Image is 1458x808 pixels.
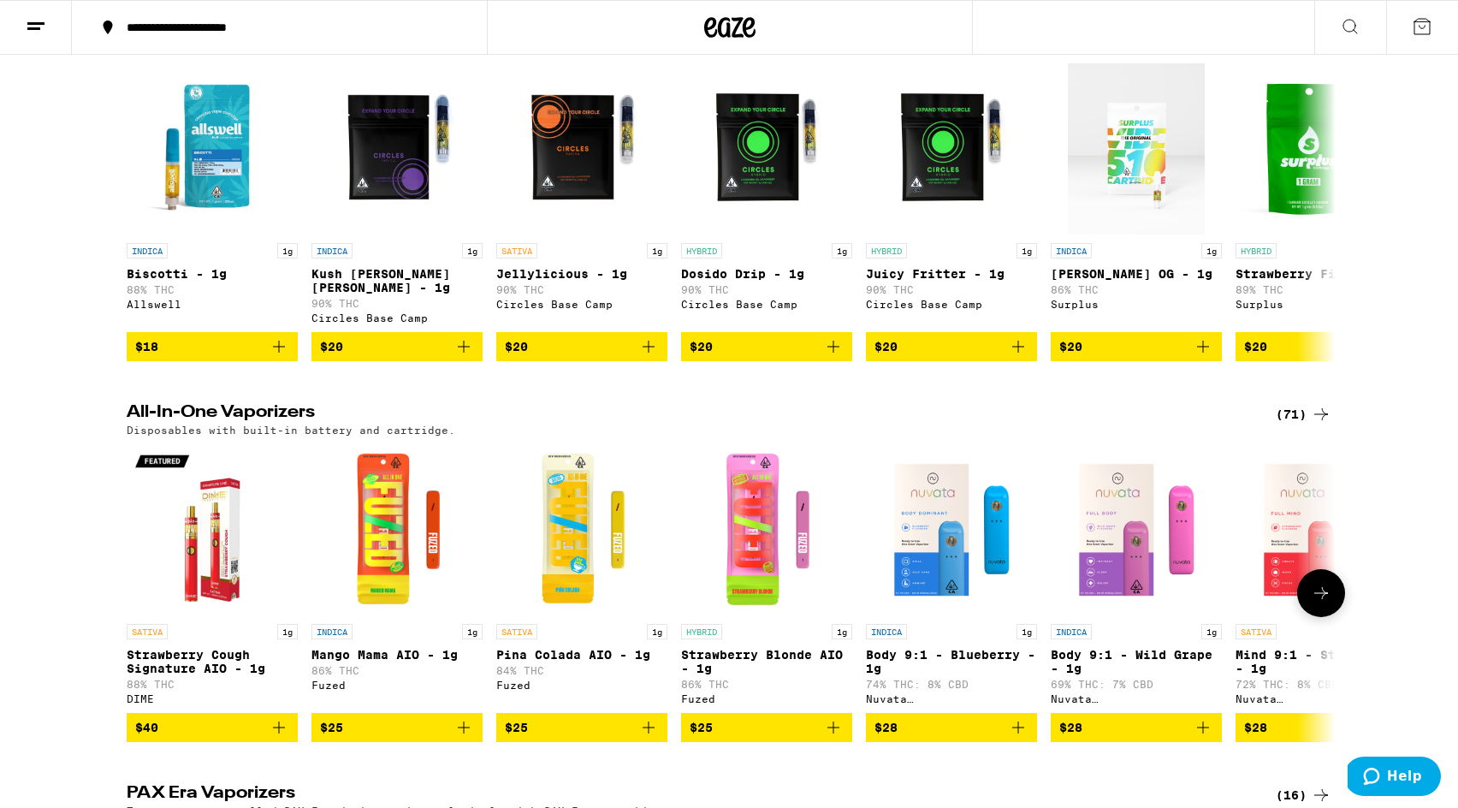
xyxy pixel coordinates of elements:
[127,63,298,235] img: Allswell - Biscotti - 1g
[647,624,667,639] p: 1g
[1244,721,1267,734] span: $28
[127,693,298,704] div: DIME
[1051,444,1222,615] img: Nuvata (CA) - Body 9:1 - Wild Grape - 1g
[311,680,483,691] div: Fuzed
[462,624,483,639] p: 1g
[1051,624,1092,639] p: INDICA
[681,267,852,281] p: Dosido Drip - 1g
[690,721,713,734] span: $25
[866,648,1037,675] p: Body 9:1 - Blueberry - 1g
[496,444,667,615] img: Fuzed - Pina Colada AIO - 1g
[1236,679,1407,690] p: 72% THC: 8% CBD
[1236,693,1407,704] div: Nuvata ([GEOGRAPHIC_DATA])
[127,444,298,713] a: Open page for Strawberry Cough Signature AIO - 1g from DIME
[874,721,898,734] span: $28
[127,332,298,361] button: Add to bag
[320,721,343,734] span: $25
[1276,404,1331,425] a: (71)
[311,624,353,639] p: INDICA
[681,693,852,704] div: Fuzed
[1051,648,1222,675] p: Body 9:1 - Wild Grape - 1g
[505,721,528,734] span: $25
[1236,444,1407,713] a: Open page for Mind 9:1 - Strawberry - 1g from Nuvata (CA)
[496,63,667,332] a: Open page for Jellylicious - 1g from Circles Base Camp
[1236,624,1277,639] p: SATIVA
[127,624,168,639] p: SATIVA
[1236,648,1407,675] p: Mind 9:1 - Strawberry - 1g
[1236,267,1407,281] p: Strawberry Fields - 1g
[496,267,667,281] p: Jellylicious - 1g
[311,267,483,294] p: Kush [PERSON_NAME] [PERSON_NAME] - 1g
[681,63,852,235] img: Circles Base Camp - Dosido Drip - 1g
[127,444,298,615] img: DIME - Strawberry Cough Signature AIO - 1g
[277,243,298,258] p: 1g
[311,648,483,662] p: Mango Mama AIO - 1g
[1016,243,1037,258] p: 1g
[1051,679,1222,690] p: 69% THC: 7% CBD
[311,444,483,713] a: Open page for Mango Mama AIO - 1g from Fuzed
[311,665,483,676] p: 86% THC
[1051,693,1222,704] div: Nuvata ([GEOGRAPHIC_DATA])
[496,713,667,742] button: Add to bag
[127,425,455,436] p: Disposables with built-in battery and cartridge.
[1236,713,1407,742] button: Add to bag
[127,713,298,742] button: Add to bag
[496,444,667,713] a: Open page for Pina Colada AIO - 1g from Fuzed
[681,713,852,742] button: Add to bag
[1276,785,1331,805] div: (16)
[1236,299,1407,310] div: Surplus
[311,444,483,615] img: Fuzed - Mango Mama AIO - 1g
[127,648,298,675] p: Strawberry Cough Signature AIO - 1g
[127,404,1248,425] h2: All-In-One Vaporizers
[866,679,1037,690] p: 74% THC: 8% CBD
[681,299,852,310] div: Circles Base Camp
[311,298,483,309] p: 90% THC
[832,624,852,639] p: 1g
[1236,243,1277,258] p: HYBRID
[1051,713,1222,742] button: Add to bag
[496,299,667,310] div: Circles Base Camp
[320,340,343,353] span: $20
[1051,63,1222,332] a: Open page for King Louie OG - 1g from Surplus
[1201,624,1222,639] p: 1g
[866,444,1037,713] a: Open page for Body 9:1 - Blueberry - 1g from Nuvata (CA)
[311,63,483,332] a: Open page for Kush Berry Bliss - 1g from Circles Base Camp
[866,444,1037,615] img: Nuvata (CA) - Body 9:1 - Blueberry - 1g
[866,693,1037,704] div: Nuvata ([GEOGRAPHIC_DATA])
[311,243,353,258] p: INDICA
[1051,267,1222,281] p: [PERSON_NAME] OG - 1g
[681,332,852,361] button: Add to bag
[1201,243,1222,258] p: 1g
[135,721,158,734] span: $40
[1051,332,1222,361] button: Add to bag
[832,243,852,258] p: 1g
[127,679,298,690] p: 88% THC
[681,63,852,332] a: Open page for Dosido Drip - 1g from Circles Base Camp
[681,444,852,713] a: Open page for Strawberry Blonde AIO - 1g from Fuzed
[496,624,537,639] p: SATIVA
[496,332,667,361] button: Add to bag
[866,63,1037,235] img: Circles Base Camp - Juicy Fritter - 1g
[866,332,1037,361] button: Add to bag
[496,63,667,235] img: Circles Base Camp - Jellylicious - 1g
[1348,757,1441,799] iframe: Opens a widget where you can find more information
[127,243,168,258] p: INDICA
[496,243,537,258] p: SATIVA
[496,648,667,662] p: Pina Colada AIO - 1g
[681,679,852,690] p: 86% THC
[1236,63,1407,235] img: Surplus - Strawberry Fields - 1g
[496,284,667,295] p: 90% THC
[1059,721,1082,734] span: $28
[681,444,852,615] img: Fuzed - Strawberry Blonde AIO - 1g
[277,624,298,639] p: 1g
[1236,284,1407,295] p: 89% THC
[127,284,298,295] p: 88% THC
[1016,624,1037,639] p: 1g
[866,243,907,258] p: HYBRID
[681,284,852,295] p: 90% THC
[1068,63,1205,235] img: Surplus - King Louie OG - 1g
[681,648,852,675] p: Strawberry Blonde AIO - 1g
[496,680,667,691] div: Fuzed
